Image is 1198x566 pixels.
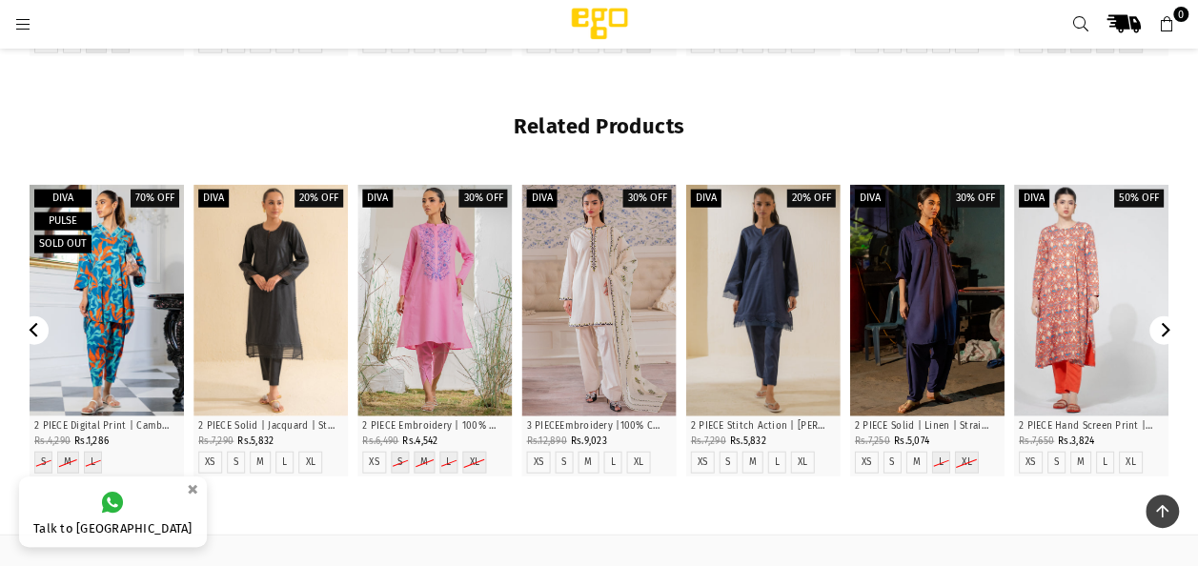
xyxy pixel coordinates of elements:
label: XS [369,456,379,469]
p: 2 PIECE Solid | Jacquard | Straight Cut [198,419,343,434]
label: M [1077,456,1085,469]
label: XL [1126,456,1136,469]
a: Talk to [GEOGRAPHIC_DATA] [19,476,207,547]
label: XL [305,456,315,469]
p: 2 PIECE Hand Screen Print |Cottel Fabric|Straight Cut [1019,419,1164,434]
h2: Related Products [29,113,1169,141]
a: Arch 2 piece [357,185,512,416]
label: L [91,456,95,469]
label: Diva [1019,190,1049,208]
span: Rs.7,290 [198,435,234,447]
label: L [446,456,451,469]
span: Rs.5,832 [730,435,766,447]
label: Diva [691,190,721,208]
a: Search [1064,7,1098,41]
label: XL [634,456,644,469]
span: Rs.6,490 [362,435,398,447]
label: L [939,456,944,469]
span: 0 [1173,7,1188,22]
a: Menu [6,16,40,30]
label: 30% off [951,190,1000,208]
label: Diva [198,190,229,208]
label: 70% off [131,190,179,208]
label: L [1103,456,1107,469]
label: S [725,456,730,469]
label: 30% off [623,190,672,208]
p: 2 PIECE Digital Print | Cambric | Loose Cut [34,419,179,434]
a: Arches 2 Piece [686,185,841,416]
a: Arabian Night 2 piece [193,185,348,416]
img: Ego [518,5,680,43]
p: 2 PIECE Embroidery | 100% Cotton | A-Line Cut [362,419,507,434]
label: XL [798,456,808,469]
span: Rs.3,824 [1058,435,1094,447]
label: XS [698,456,708,469]
p: 2 PIECE Solid | Linen | Straight Cut [855,419,1000,434]
label: S [1053,456,1058,469]
label: 30% off [458,190,507,208]
a: Archetype 2 piece [850,185,1005,416]
p: 2 PIECE Stitch Action | [PERSON_NAME] | Straight Cut [691,419,836,434]
label: XS [862,456,872,469]
button: Next [1149,316,1178,345]
label: XS [205,456,215,469]
button: × [181,474,204,505]
label: L [610,456,615,469]
label: 50% off [1114,190,1164,208]
label: 20% off [294,190,343,208]
a: Aquatic 2 piece [30,185,184,416]
span: Sold out [39,237,87,250]
p: 3 PIECEEmbroidery |100% Cotton| Straight Cut [526,419,671,434]
label: M [256,456,264,469]
a: 0 [1149,7,1184,41]
label: M [748,456,756,469]
span: Rs.7,250 [855,435,890,447]
a: Ariana 2 piece [1014,185,1168,416]
span: Rs.7,290 [691,435,726,447]
span: Rs.5,832 [237,435,274,447]
button: Previous [20,316,49,345]
label: Diva [526,190,557,208]
label: M [420,456,428,469]
label: M [584,456,592,469]
label: XS [1025,456,1036,469]
label: Diva [362,190,393,208]
a: Arch 3 piece [521,185,676,416]
label: XL [962,456,972,469]
span: Rs.7,650 [1019,435,1054,447]
label: Diva [34,190,91,208]
label: S [234,456,238,469]
label: L [775,456,780,469]
label: XS [533,456,543,469]
span: Rs.12,890 [526,435,566,447]
label: L [282,456,287,469]
label: M [64,456,71,469]
label: M [912,456,920,469]
label: S [561,456,566,469]
label: XL [470,456,480,469]
label: S [889,456,894,469]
